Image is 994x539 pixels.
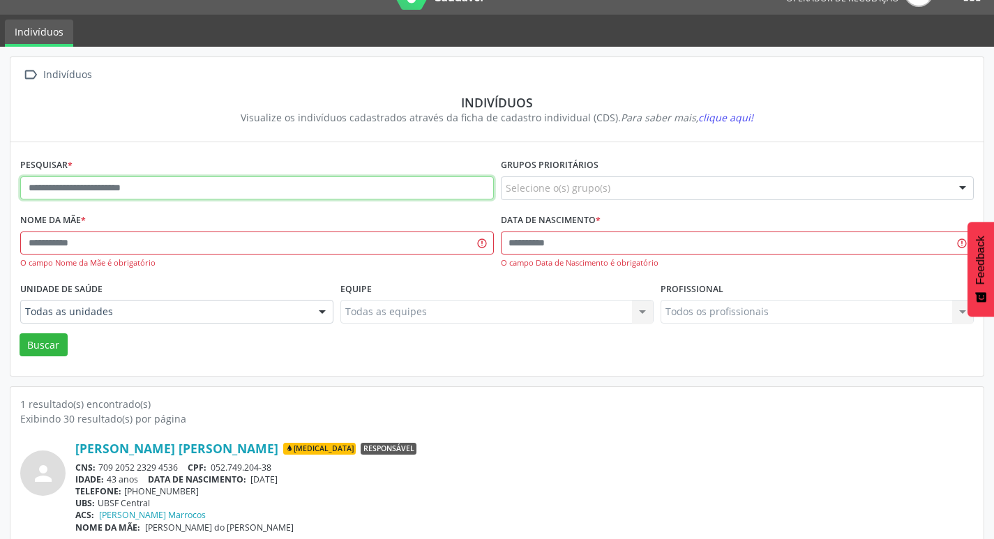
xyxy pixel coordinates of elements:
span: TELEFONE: [75,485,121,497]
span: DATA DE NASCIMENTO: [148,473,246,485]
a: Indivíduos [5,20,73,47]
button: Buscar [20,333,68,357]
span: ACS: [75,509,94,521]
button: Feedback - Mostrar pesquisa [967,222,994,317]
i: Para saber mais, [621,111,753,124]
div: O campo Data de Nascimento é obrigatório [501,257,974,269]
div: 43 anos [75,473,974,485]
div: Visualize os indivíduos cadastrados através da ficha de cadastro individual (CDS). [30,110,964,125]
span: [MEDICAL_DATA] [283,443,356,455]
a: [PERSON_NAME] Marrocos [99,509,206,521]
div: Indivíduos [30,95,964,110]
a: [PERSON_NAME] [PERSON_NAME] [75,441,278,456]
label: Data de nascimento [501,210,601,231]
div: 1 resultado(s) encontrado(s) [20,397,974,411]
label: Grupos prioritários [501,155,598,176]
i: person [31,461,56,486]
span: [PERSON_NAME] do [PERSON_NAME] [145,522,294,533]
label: Equipe [340,278,372,300]
span: Responsável [361,443,416,455]
span: CNS: [75,462,96,473]
span: [DATE] [250,473,278,485]
div: UBSF Central [75,497,974,509]
span: Feedback [974,236,987,284]
span: IDADE: [75,473,104,485]
label: Unidade de saúde [20,278,103,300]
div: Exibindo 30 resultado(s) por página [20,411,974,426]
span: CPF: [188,462,206,473]
a:  Indivíduos [20,65,94,85]
label: Nome da mãe [20,210,86,231]
span: UBS: [75,497,95,509]
span: Selecione o(s) grupo(s) [506,181,610,195]
span: 052.749.204-38 [211,462,271,473]
div: [PHONE_NUMBER] [75,485,974,497]
span: Todas as unidades [25,305,305,319]
div: 709 2052 2329 4536 [75,462,974,473]
span: clique aqui! [698,111,753,124]
label: Profissional [661,278,723,300]
span: NOME DA MÃE: [75,522,140,533]
div: Indivíduos [40,65,94,85]
div: O campo Nome da Mãe é obrigatório [20,257,494,269]
label: Pesquisar [20,155,73,176]
i:  [20,65,40,85]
